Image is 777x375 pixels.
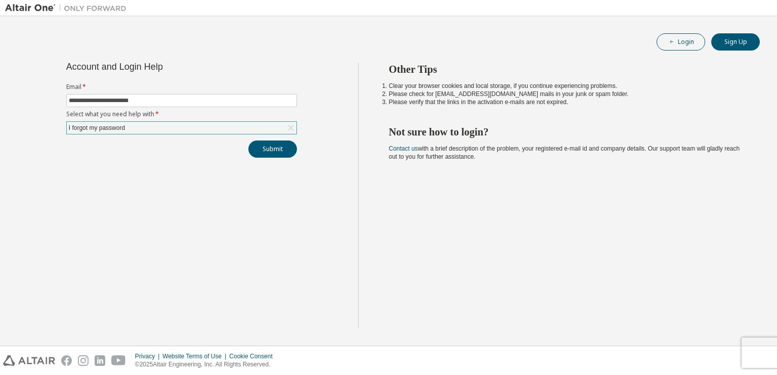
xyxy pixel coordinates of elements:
[95,355,105,366] img: linkedin.svg
[389,145,418,152] a: Contact us
[389,145,740,160] span: with a brief description of the problem, your registered e-mail id and company details. Our suppo...
[66,83,297,91] label: Email
[66,110,297,118] label: Select what you need help with
[67,122,296,134] div: I forgot my password
[389,82,742,90] li: Clear your browser cookies and local storage, if you continue experiencing problems.
[389,98,742,106] li: Please verify that the links in the activation e-mails are not expired.
[66,63,251,71] div: Account and Login Help
[61,355,72,366] img: facebook.svg
[657,33,705,51] button: Login
[78,355,89,366] img: instagram.svg
[3,355,55,366] img: altair_logo.svg
[229,352,278,360] div: Cookie Consent
[389,125,742,138] h2: Not sure how to login?
[111,355,126,366] img: youtube.svg
[162,352,229,360] div: Website Terms of Use
[5,3,132,13] img: Altair One
[389,63,742,76] h2: Other Tips
[135,360,279,369] p: © 2025 Altair Engineering, Inc. All Rights Reserved.
[67,122,126,133] div: I forgot my password
[711,33,760,51] button: Sign Up
[248,140,297,158] button: Submit
[389,90,742,98] li: Please check for [EMAIL_ADDRESS][DOMAIN_NAME] mails in your junk or spam folder.
[135,352,162,360] div: Privacy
